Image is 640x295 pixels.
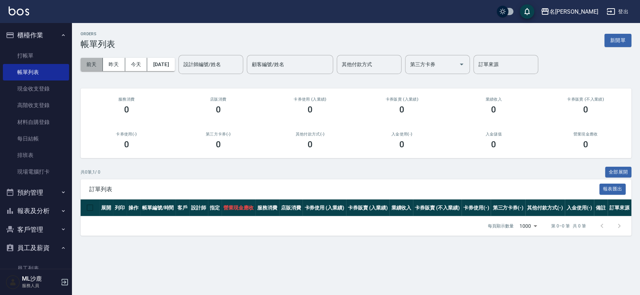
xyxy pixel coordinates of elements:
button: 名[PERSON_NAME] [538,4,601,19]
a: 帳單列表 [3,64,69,80]
p: 每頁顯示數量 [488,223,514,229]
h2: 第三方卡券(-) [181,132,255,137]
h2: 卡券販賣 (不入業績) [548,97,623,102]
a: 現場電腦打卡 [3,163,69,180]
th: 卡券販賣 (不入業績) [413,199,461,216]
button: 今天 [125,58,147,71]
h3: 0 [399,105,404,115]
h2: 其他付款方式(-) [273,132,347,137]
th: 指定 [208,199,222,216]
h3: 服務消費 [89,97,164,102]
h3: 0 [308,139,313,149]
th: 其他付款方式(-) [525,199,565,216]
h3: 0 [124,139,129,149]
h2: 業績收入 [457,97,531,102]
button: 前天 [81,58,103,71]
img: Logo [9,6,29,15]
button: 報表匯出 [599,184,626,195]
h2: 入金儲值 [457,132,531,137]
h3: 0 [491,139,496,149]
h2: 營業現金應收 [548,132,623,137]
button: 新開單 [604,34,631,47]
div: 1000 [517,216,540,236]
button: Open [456,59,467,70]
a: 新開單 [604,37,631,43]
button: 登出 [604,5,631,18]
h3: 0 [399,139,404,149]
th: 展開 [99,199,113,216]
p: 共 0 筆, 1 / 0 [81,169,100,175]
h3: 0 [583,139,588,149]
button: 昨天 [103,58,125,71]
th: 卡券販賣 (入業績) [346,199,390,216]
th: 備註 [594,199,608,216]
h2: 卡券使用 (入業績) [273,97,347,102]
button: 預約管理 [3,183,69,202]
span: 訂單列表 [89,186,599,193]
button: save [520,4,534,19]
h5: ML沙鹿 [22,275,59,282]
th: 業績收入 [389,199,413,216]
th: 操作 [127,199,140,216]
th: 服務消費 [255,199,279,216]
h2: 店販消費 [181,97,255,102]
h2: ORDERS [81,32,115,36]
th: 設計師 [189,199,208,216]
button: 報表及分析 [3,202,69,220]
th: 營業現金應收 [222,199,255,216]
a: 高階收支登錄 [3,97,69,114]
button: 客戶管理 [3,220,69,239]
th: 入金使用(-) [565,199,594,216]
h2: 入金使用(-) [364,132,439,137]
a: 現金收支登錄 [3,80,69,97]
th: 訂單來源 [608,199,631,216]
h2: 卡券使用(-) [89,132,164,137]
h3: 0 [216,139,221,149]
button: 員工及薪資 [3,239,69,257]
a: 員工列表 [3,260,69,277]
a: 材料自購登錄 [3,114,69,130]
th: 第三方卡券(-) [491,199,525,216]
h3: 帳單列表 [81,39,115,49]
p: 第 0–0 筆 共 0 筆 [551,223,586,229]
h3: 0 [216,105,221,115]
a: 每日結帳 [3,130,69,147]
th: 客戶 [176,199,189,216]
th: 帳單編號/時間 [140,199,176,216]
p: 服務人員 [22,282,59,289]
a: 報表匯出 [599,185,626,192]
h3: 0 [491,105,496,115]
h2: 卡券販賣 (入業績) [364,97,439,102]
button: 全部展開 [605,167,632,178]
img: Person [6,275,20,289]
a: 打帳單 [3,47,69,64]
th: 卡券使用 (入業績) [303,199,346,216]
h3: 0 [308,105,313,115]
th: 店販消費 [279,199,303,216]
th: 列印 [113,199,127,216]
h3: 0 [124,105,129,115]
h3: 0 [583,105,588,115]
button: 櫃檯作業 [3,26,69,45]
button: [DATE] [147,58,174,71]
th: 卡券使用(-) [462,199,491,216]
a: 排班表 [3,147,69,163]
div: 名[PERSON_NAME] [549,7,598,16]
